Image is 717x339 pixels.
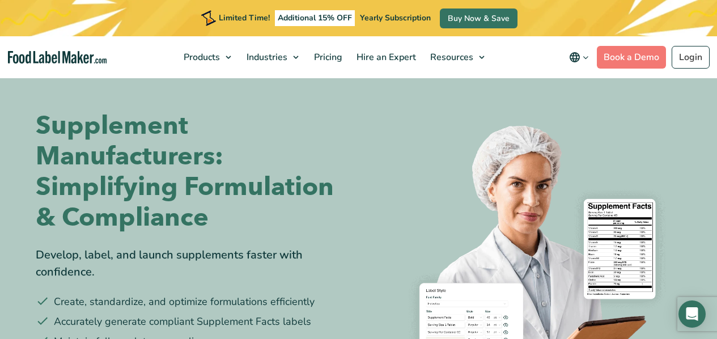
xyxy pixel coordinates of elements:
[423,36,490,78] a: Resources
[243,51,289,63] span: Industries
[177,36,237,78] a: Products
[360,12,431,23] span: Yearly Subscription
[427,51,474,63] span: Resources
[219,12,270,23] span: Limited Time!
[36,314,350,329] li: Accurately generate compliant Supplement Facts labels
[672,46,710,69] a: Login
[240,36,304,78] a: Industries
[36,111,350,233] h1: Supplement Manufacturers: Simplifying Formulation & Compliance
[353,51,417,63] span: Hire an Expert
[440,9,517,28] a: Buy Now & Save
[36,247,350,281] div: Develop, label, and launch supplements faster with confidence.
[180,51,221,63] span: Products
[307,36,347,78] a: Pricing
[678,300,706,328] div: Open Intercom Messenger
[36,294,350,310] li: Create, standardize, and optimize formulations efficiently
[597,46,666,69] a: Book a Demo
[350,36,421,78] a: Hire an Expert
[311,51,343,63] span: Pricing
[275,10,355,26] span: Additional 15% OFF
